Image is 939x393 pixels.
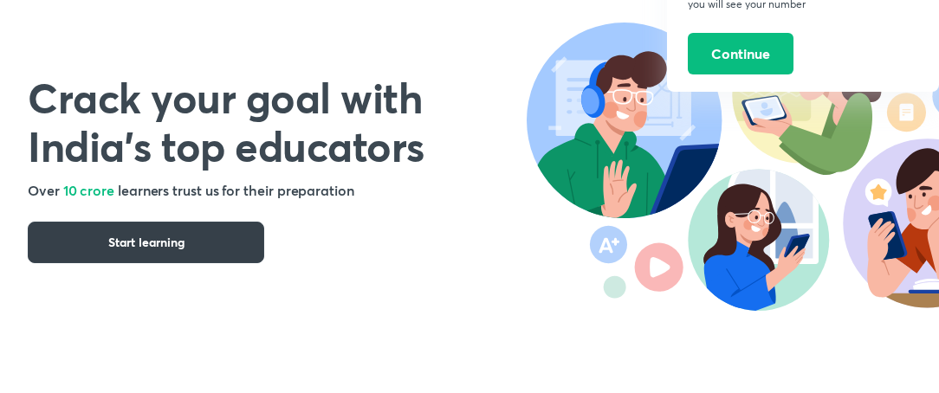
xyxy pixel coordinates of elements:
h5: Over learners trust us for their preparation [28,180,527,201]
button: Continue [688,33,793,74]
span: 10 crore [63,181,114,199]
button: Start learning [28,222,264,263]
h1: Crack your goal with India’s top educators [28,73,527,170]
span: Start learning [108,234,185,251]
